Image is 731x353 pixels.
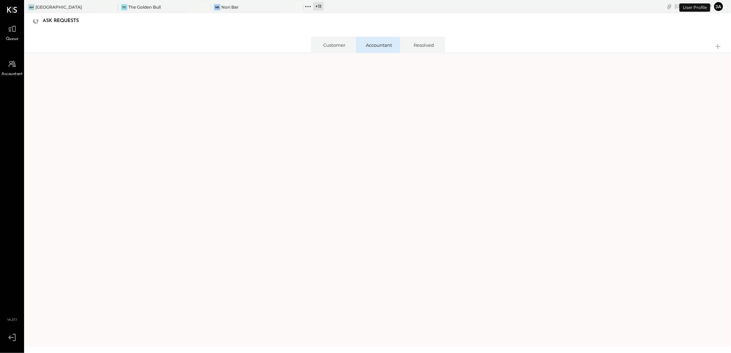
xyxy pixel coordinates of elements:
div: User Profile [679,3,710,12]
div: + 11 [313,2,324,11]
div: Customer [318,42,351,48]
div: NB [214,4,220,10]
span: Queue [6,36,19,42]
a: Queue [0,22,24,42]
span: Accountant [2,71,23,77]
div: [DATE] [675,3,711,10]
div: TG [121,4,127,10]
div: Accountant [363,42,395,48]
div: Ask Requests [43,15,86,26]
div: [GEOGRAPHIC_DATA] [35,4,82,10]
div: copy link [666,3,673,10]
button: ja [713,1,724,12]
div: AH [28,4,34,10]
div: Nori Bar [221,4,239,10]
div: The Golden Bull [128,4,161,10]
li: Resolved [400,37,445,53]
a: Accountant [0,57,24,77]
